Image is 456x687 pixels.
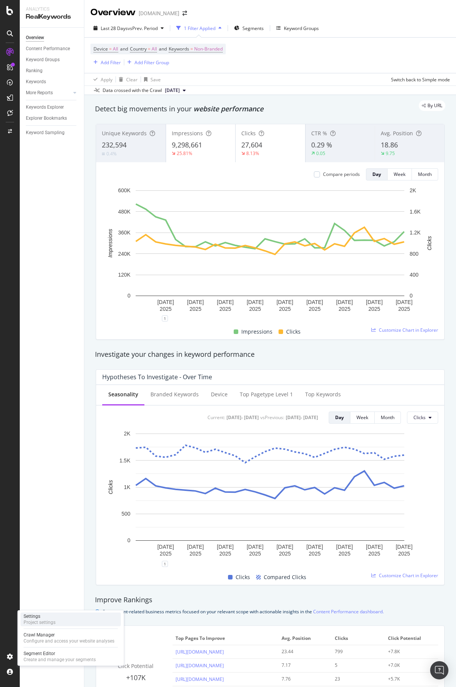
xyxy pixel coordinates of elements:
a: Explorer Bookmarks [26,114,79,122]
button: Add Filter Group [124,58,169,67]
img: Equal [102,153,105,155]
div: Data crossed with the Crawl [103,87,162,94]
div: 9.75 [386,150,395,157]
button: Save [141,73,161,85]
span: Clicks [413,414,426,421]
text: 400 [410,272,419,278]
span: = [109,46,112,52]
text: [DATE] [366,299,383,305]
button: Clicks [407,412,438,424]
text: 2025 [160,551,171,557]
div: arrow-right-arrow-left [182,11,187,16]
div: Keywords [26,78,46,86]
div: +7.8K [388,648,430,655]
button: Week [388,168,412,180]
div: Analytics [26,6,78,13]
div: Top pagetype Level 1 [240,391,293,398]
span: All [113,44,118,54]
div: Hypotheses to Investigate - Over Time [102,373,212,381]
text: 1.2K [410,230,421,236]
text: 480K [118,209,131,215]
span: Avg. Position [282,635,327,642]
div: A chart. [102,187,438,318]
svg: A chart. [102,430,438,564]
text: 1.6K [410,209,421,215]
div: 1 [162,561,168,567]
a: More Reports [26,89,71,97]
div: 0.4% [106,150,117,157]
span: Customize Chart in Explorer [379,572,438,579]
span: 18.86 [381,140,398,149]
text: [DATE] [157,544,174,550]
text: 2025 [249,306,261,312]
div: +5.7K [388,676,430,682]
span: Keywords [169,46,189,52]
a: Keywords Explorer [26,103,79,111]
button: Day [329,412,350,424]
text: 600K [118,187,131,193]
text: 2025 [279,551,291,557]
span: Compared Clicks [264,573,306,582]
a: Customize Chart in Explorer [371,327,438,333]
span: By URL [427,103,442,108]
div: Week [356,414,368,421]
text: [DATE] [336,299,353,305]
text: 2025 [309,551,321,557]
div: 7.76 [282,676,324,682]
div: More Reports [26,89,53,97]
div: Settings [24,613,55,619]
div: Project settings [24,619,55,625]
text: Clicks [108,480,114,494]
text: 1K [124,484,131,490]
span: Country [130,46,147,52]
text: 500 [122,511,131,517]
span: CTR % [311,130,327,137]
div: Week [394,171,405,177]
div: 0.05 [316,150,325,157]
div: Segment Editor [24,651,96,657]
div: Investigate your changes in keyword performance [95,350,445,359]
text: [DATE] [247,544,263,550]
div: +7.0K [388,662,430,669]
span: 2025 Sep. 30th [165,87,180,94]
div: Add Filter Group [135,59,169,66]
div: Save [150,76,161,83]
a: Segment EditorCreate and manage your segments [21,650,121,663]
text: 2025 [249,551,261,557]
a: Crawl ManagerConfigure and access your website analyses [21,631,121,645]
text: 0 [410,293,413,299]
text: 120K [118,272,131,278]
text: 2025 [339,306,350,312]
div: Keyword Sampling [26,129,65,137]
div: RealKeywords [26,13,78,21]
a: Ranking [26,67,79,75]
text: [DATE] [187,299,204,305]
text: 0 [128,293,131,299]
text: [DATE] [277,544,293,550]
text: [DATE] [187,544,204,550]
div: Day [372,171,381,177]
text: 2025 [190,306,201,312]
div: Content Performance [26,45,70,53]
button: Last 28 DaysvsPrev. Period [90,22,167,34]
div: Month [418,171,432,177]
text: 0 [127,537,130,543]
div: 23.44 [282,648,324,655]
div: Configure and access your website analyses [24,638,114,644]
span: Non-Branded [194,44,223,54]
button: Keyword Groups [273,22,322,34]
div: [DATE] - [DATE] [286,414,318,421]
text: [DATE] [277,299,293,305]
text: 2025 [309,306,321,312]
text: Clicks [426,236,432,250]
button: Switch back to Simple mode [388,73,450,85]
span: and [159,46,167,52]
button: Week [350,412,375,424]
div: Top Keywords [305,391,341,398]
text: 2K [124,431,131,437]
span: vs Prev. Period [128,25,158,32]
a: Customize Chart in Explorer [371,572,438,579]
text: [DATE] [157,299,174,305]
div: Improve Rankings [95,595,445,605]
